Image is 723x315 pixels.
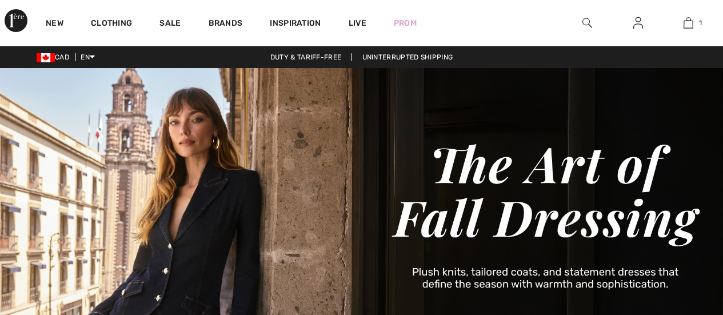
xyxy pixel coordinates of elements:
[81,53,95,61] span: EN
[209,18,243,30] a: Brands
[699,18,702,28] span: 1
[159,18,181,30] a: Sale
[270,18,321,30] span: Inspiration
[46,18,63,30] a: New
[633,16,643,30] img: My Info
[37,53,55,62] img: Canadian Dollar
[349,17,366,29] a: Live
[91,18,132,30] a: Clothing
[394,17,417,29] a: Prom
[650,281,712,309] iframe: Opens a widget where you can find more information
[5,9,27,32] img: 1ère Avenue
[684,16,693,30] img: My Bag
[37,53,74,61] span: CAD
[624,16,652,30] a: Sign In
[664,16,713,30] a: 1
[582,16,592,30] img: search the website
